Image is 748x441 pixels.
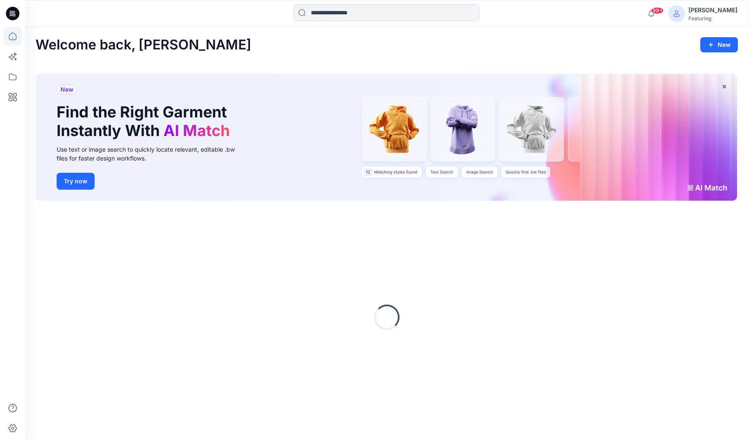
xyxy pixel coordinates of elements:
[57,145,247,163] div: Use text or image search to quickly locate relevant, editable .bw files for faster design workflows.
[700,37,738,52] button: New
[60,84,73,95] span: New
[35,37,251,53] h2: Welcome back, [PERSON_NAME]
[651,7,664,14] span: 99+
[163,121,230,140] span: AI Match
[57,103,234,139] h1: Find the Right Garment Instantly With
[688,5,737,15] div: [PERSON_NAME]
[673,10,680,17] svg: avatar
[57,173,95,190] button: Try now
[688,15,737,22] div: Featuring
